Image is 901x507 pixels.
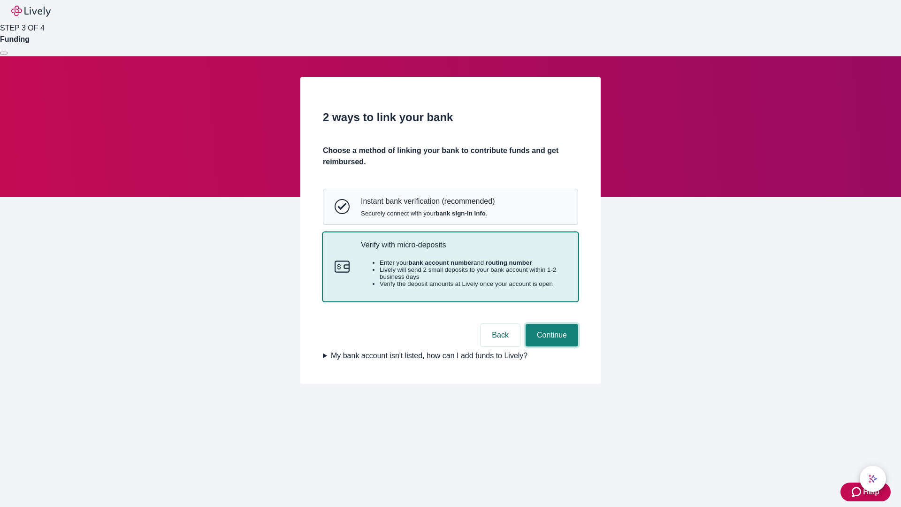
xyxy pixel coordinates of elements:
li: Enter your and [380,259,566,266]
strong: routing number [486,259,532,266]
button: Back [481,324,520,346]
svg: Micro-deposits [335,259,350,274]
h2: 2 ways to link your bank [323,109,578,126]
button: Zendesk support iconHelp [840,483,891,501]
span: Securely connect with your . [361,210,495,217]
img: Lively [11,6,51,17]
svg: Zendesk support icon [852,486,863,498]
span: Help [863,486,879,498]
p: Instant bank verification (recommended) [361,197,495,206]
button: chat [860,466,886,492]
button: Micro-depositsVerify with micro-depositsEnter yourbank account numberand routing numberLively wil... [323,233,578,301]
li: Lively will send 2 small deposits to your bank account within 1-2 business days [380,266,566,280]
strong: bank account number [409,259,474,266]
h4: Choose a method of linking your bank to contribute funds and get reimbursed. [323,145,578,168]
summary: My bank account isn't listed, how can I add funds to Lively? [323,350,578,361]
p: Verify with micro-deposits [361,240,566,249]
strong: bank sign-in info [435,210,486,217]
button: Instant bank verificationInstant bank verification (recommended)Securely connect with yourbank si... [323,189,578,224]
svg: Lively AI Assistant [868,474,878,484]
li: Verify the deposit amounts at Lively once your account is open [380,280,566,287]
svg: Instant bank verification [335,199,350,214]
button: Continue [526,324,578,346]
